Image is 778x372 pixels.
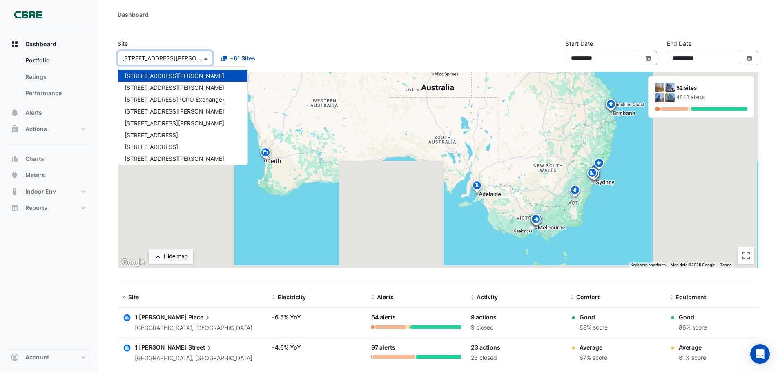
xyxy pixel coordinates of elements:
span: 1 [PERSON_NAME] [135,314,187,321]
a: -4.6% YoY [272,344,301,351]
button: Dashboard [7,36,91,52]
div: 97 alerts [371,343,461,352]
span: [STREET_ADDRESS][PERSON_NAME] [125,155,224,162]
a: Ratings [19,69,91,85]
fa-icon: Select Date [746,55,753,62]
span: Actions [25,125,47,133]
img: site-pin.svg [470,180,484,194]
button: Reports [7,200,91,216]
a: 23 actions [471,344,500,351]
span: Place [188,313,212,322]
div: Options List [118,67,247,165]
button: Alerts [7,105,91,121]
img: 1 Shelley Street [665,83,675,92]
span: Street [188,343,213,352]
div: 88% score [580,323,608,332]
button: Keyboard shortcuts [631,262,666,268]
button: Meters [7,167,91,183]
img: 10 Shelley Street [665,93,675,102]
span: [STREET_ADDRESS] [125,131,178,138]
span: [STREET_ADDRESS][PERSON_NAME] [125,108,224,115]
span: Meters [25,171,45,179]
div: 4843 alerts [676,93,747,102]
span: +61 Sites [230,54,255,62]
app-icon: Actions [11,125,19,133]
img: Company Logo [10,7,47,23]
span: [STREET_ADDRESS][PERSON_NAME] [125,72,224,79]
a: Terms (opens in new tab) [720,263,731,267]
span: Map data ©2025 Google [671,263,715,267]
img: Google [120,257,147,268]
div: [GEOGRAPHIC_DATA], [GEOGRAPHIC_DATA] [135,323,252,333]
div: 64 alerts [371,313,461,322]
span: Comfort [576,294,600,301]
span: 1 [PERSON_NAME] [135,344,187,351]
div: 52 sites [676,84,747,92]
img: site-pin.svg [568,184,582,198]
img: site-pin.svg [260,147,273,162]
img: site-pin.svg [568,185,581,200]
app-icon: Charts [11,155,19,163]
div: 9 closed [471,323,561,332]
div: [GEOGRAPHIC_DATA], [GEOGRAPHIC_DATA] [135,354,252,363]
a: Open this area in Google Maps (opens a new window) [120,257,147,268]
fa-icon: Select Date [645,55,652,62]
img: site-pin.svg [586,167,599,181]
img: site-pin.svg [605,98,618,113]
span: Site [128,294,139,301]
button: +61 Sites [216,51,261,65]
span: Electricity [278,294,306,301]
span: Indoor Env [25,187,56,196]
span: Equipment [675,294,706,301]
img: site-pin.svg [588,168,601,182]
label: Start Date [566,39,593,48]
button: Indoor Env [7,183,91,200]
div: Hide map [164,252,188,261]
span: [STREET_ADDRESS] [125,143,178,150]
div: 23 closed [471,353,561,363]
app-icon: Indoor Env [11,187,19,196]
div: Good [679,313,707,321]
div: 81% score [679,353,706,363]
span: [STREET_ADDRESS][PERSON_NAME] [125,120,224,127]
div: 67% score [580,353,607,363]
button: Account [7,349,91,365]
span: Alerts [25,109,42,117]
button: Charts [7,151,91,167]
button: Hide map [149,249,193,264]
img: site-pin.svg [529,213,542,227]
a: Portfolio [19,52,91,69]
div: Average [679,343,706,352]
span: [STREET_ADDRESS][PERSON_NAME] [125,84,224,91]
div: Open Intercom Messenger [750,344,770,364]
span: Activity [477,294,498,301]
div: Average [580,343,607,352]
div: 86% score [679,323,707,332]
app-icon: Reports [11,204,19,212]
img: site-pin.svg [586,167,600,182]
div: Dashboard [7,52,91,105]
img: site-pin.svg [259,146,272,160]
a: -6.5% YoY [272,314,301,321]
label: End Date [667,39,691,48]
a: Performance [19,85,91,101]
span: Account [25,353,49,361]
img: site-pin.svg [604,98,617,113]
img: 10 Franklin Street (GPO Exchange) [655,93,664,102]
span: Alerts [377,294,394,301]
button: Toggle fullscreen view [738,247,754,264]
label: Site [118,39,128,48]
button: Actions [7,121,91,137]
img: 1 Martin Place [655,83,664,92]
div: Dashboard [118,10,149,19]
span: Charts [25,155,44,163]
span: Reports [25,204,47,212]
div: Good [580,313,608,321]
a: 9 actions [471,314,497,321]
app-icon: Meters [11,171,19,179]
img: site-pin.svg [593,157,606,172]
img: site-pin.svg [259,147,272,161]
app-icon: Dashboard [11,40,19,48]
span: Dashboard [25,40,56,48]
span: [STREET_ADDRESS] (GPO Exchange) [125,96,224,103]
